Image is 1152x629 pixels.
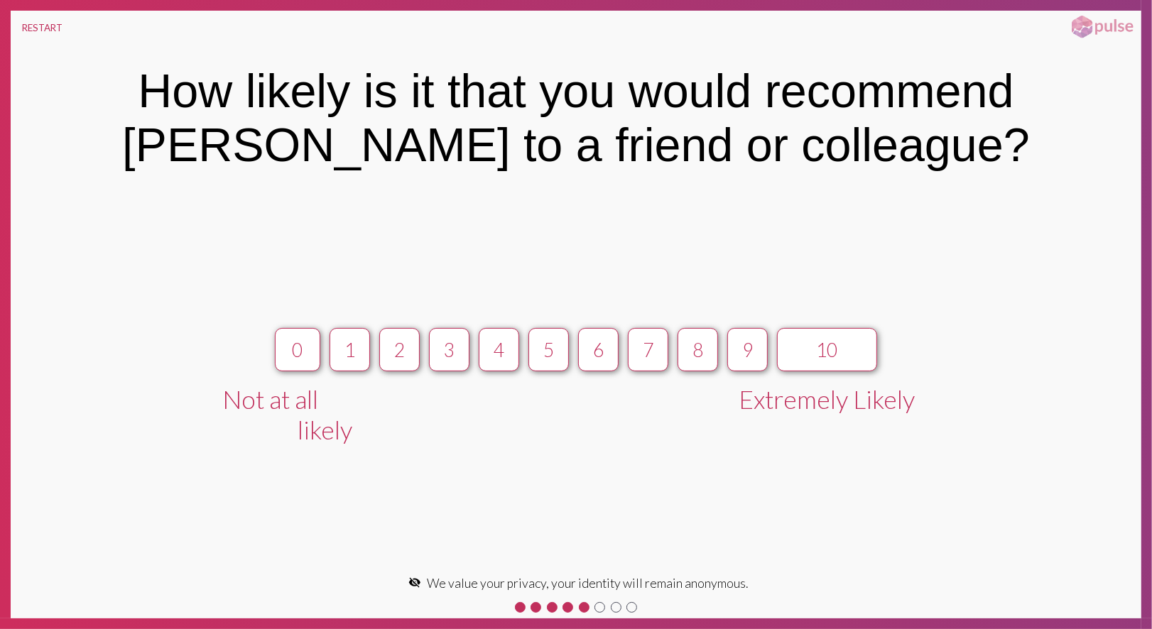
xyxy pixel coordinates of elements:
button: 10 [777,328,877,371]
div: 9 [741,339,754,361]
div: 1 [343,339,357,361]
div: 6 [592,339,605,361]
button: 8 [678,328,718,371]
span: Extremely Likely [739,384,915,415]
button: 0 [275,328,320,371]
div: 7 [641,339,655,361]
div: 5 [542,339,555,361]
div: 2 [393,339,406,361]
span: Not at all likely [222,384,352,445]
span: We value your privacy, your identity will remain anonymous. [428,576,749,591]
button: 3 [429,328,469,371]
button: 6 [578,328,619,371]
button: 7 [628,328,668,371]
div: 4 [492,339,506,361]
button: 1 [330,328,370,371]
button: 4 [479,328,519,371]
div: How likely is it that you would recommend [PERSON_NAME] to a friend or colleague? [30,64,1123,172]
mat-icon: visibility_off [409,576,422,589]
img: pulsehorizontalsmall.png [1067,14,1138,40]
div: 8 [691,339,705,361]
button: 5 [528,328,569,371]
div: 0 [288,339,307,361]
div: 3 [442,339,456,361]
button: 9 [727,328,768,371]
button: 2 [379,328,420,371]
button: RESTART [11,11,74,45]
div: 10 [790,339,864,361]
